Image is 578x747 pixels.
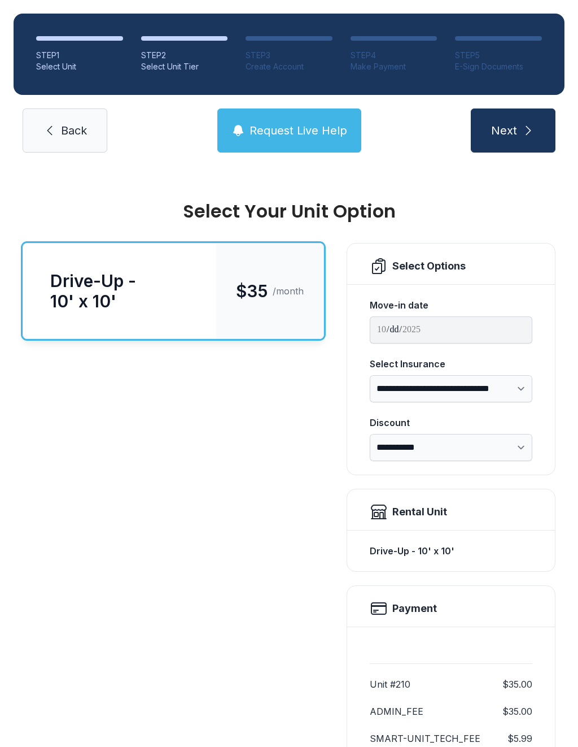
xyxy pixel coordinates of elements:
dd: $35.00 [502,677,532,691]
dt: SMART-UNIT_TECH_FEE [370,732,480,745]
input: Move-in date [370,316,532,344]
div: E-Sign Documents [455,61,542,72]
select: Select Insurance [370,375,532,402]
select: Discount [370,434,532,461]
div: STEP 2 [141,50,228,61]
div: Create Account [246,61,332,72]
div: STEP 1 [36,50,123,61]
div: STEP 4 [351,50,437,61]
div: Select Options [392,258,466,274]
div: Rental Unit [392,504,447,520]
div: STEP 5 [455,50,542,61]
dd: $35.00 [502,705,532,718]
dd: $5.99 [507,732,532,745]
div: Move-in date [370,298,532,312]
div: Select Your Unit Option [23,202,555,220]
h2: Payment [392,601,437,616]
span: Back [61,123,87,138]
div: STEP 3 [246,50,332,61]
div: Select Unit [36,61,123,72]
div: Select Insurance [370,357,532,371]
div: Discount [370,416,532,429]
dt: ADMIN_FEE [370,705,423,718]
div: Drive-Up - 10' x 10' [50,271,189,311]
div: Drive-Up - 10' x 10' [370,540,532,562]
span: Request Live Help [249,123,347,138]
div: Select Unit Tier [141,61,228,72]
div: Make Payment [351,61,437,72]
span: $35 [236,281,268,301]
span: Next [491,123,517,138]
span: /month [273,284,304,298]
dt: Unit #210 [370,677,410,691]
